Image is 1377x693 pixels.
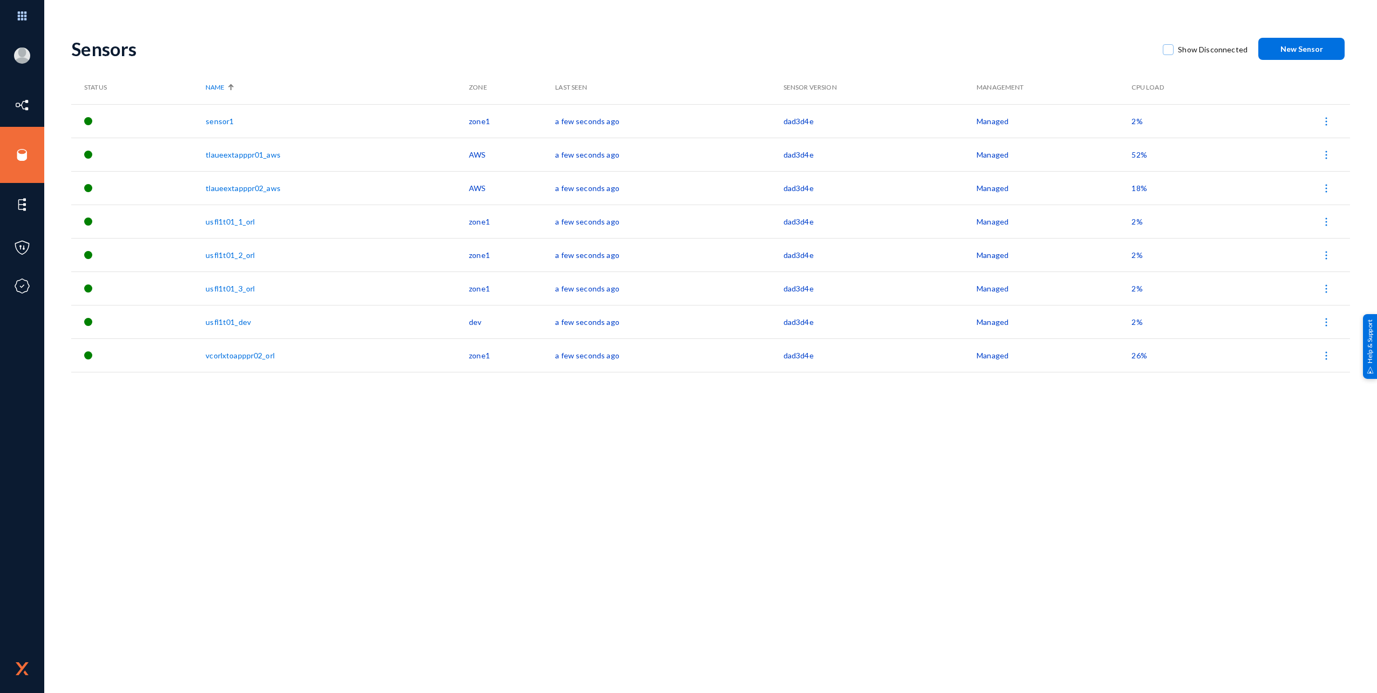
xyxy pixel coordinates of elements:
[469,138,555,171] td: AWS
[1131,217,1142,226] span: 2%
[71,38,1152,60] div: Sensors
[1131,351,1147,360] span: 26%
[1321,116,1332,127] img: icon-more.svg
[977,305,1131,338] td: Managed
[206,150,281,159] a: tlaueextapppr01_aws
[783,305,977,338] td: dad3d4e
[1280,44,1323,53] span: New Sensor
[555,305,783,338] td: a few seconds ago
[206,317,251,327] a: usfl1t01_dev
[1321,350,1332,361] img: icon-more.svg
[555,71,783,104] th: Last Seen
[977,171,1131,205] td: Managed
[977,338,1131,372] td: Managed
[206,351,275,360] a: vcorlxtoapppr02_orl
[555,138,783,171] td: a few seconds ago
[469,71,555,104] th: Zone
[977,238,1131,271] td: Managed
[1131,317,1142,327] span: 2%
[469,305,555,338] td: dev
[555,205,783,238] td: a few seconds ago
[1131,71,1237,104] th: CPU Load
[555,171,783,205] td: a few seconds ago
[783,104,977,138] td: dad3d4e
[14,196,30,213] img: icon-elements.svg
[206,83,463,92] div: Name
[783,238,977,271] td: dad3d4e
[977,138,1131,171] td: Managed
[555,104,783,138] td: a few seconds ago
[469,171,555,205] td: AWS
[71,71,206,104] th: Status
[206,250,255,260] a: usfl1t01_2_orl
[206,184,281,193] a: tlaueextapppr02_aws
[1321,216,1332,227] img: icon-more.svg
[1131,250,1142,260] span: 2%
[1131,150,1147,159] span: 52%
[977,104,1131,138] td: Managed
[14,240,30,256] img: icon-policies.svg
[783,205,977,238] td: dad3d4e
[1321,317,1332,328] img: icon-more.svg
[555,238,783,271] td: a few seconds ago
[1363,314,1377,379] div: Help & Support
[469,271,555,305] td: zone1
[783,271,977,305] td: dad3d4e
[977,71,1131,104] th: Management
[1131,284,1142,293] span: 2%
[977,271,1131,305] td: Managed
[14,147,30,163] img: icon-sources.svg
[1321,150,1332,160] img: icon-more.svg
[206,117,234,126] a: sensor1
[469,238,555,271] td: zone1
[1131,184,1147,193] span: 18%
[206,83,224,92] span: Name
[206,217,255,226] a: usfl1t01_1_orl
[14,278,30,294] img: icon-compliance.svg
[1367,366,1374,373] img: help_support.svg
[783,138,977,171] td: dad3d4e
[555,338,783,372] td: a few seconds ago
[206,284,255,293] a: usfl1t01_3_orl
[783,171,977,205] td: dad3d4e
[6,4,38,28] img: app launcher
[1258,38,1345,60] button: New Sensor
[1321,283,1332,294] img: icon-more.svg
[14,47,30,64] img: blank-profile-picture.png
[469,104,555,138] td: zone1
[555,271,783,305] td: a few seconds ago
[469,338,555,372] td: zone1
[1321,250,1332,261] img: icon-more.svg
[1321,183,1332,194] img: icon-more.svg
[14,97,30,113] img: icon-inventory.svg
[1131,117,1142,126] span: 2%
[977,205,1131,238] td: Managed
[469,205,555,238] td: zone1
[1178,42,1248,58] span: Show Disconnected
[783,71,977,104] th: Sensor Version
[783,338,977,372] td: dad3d4e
